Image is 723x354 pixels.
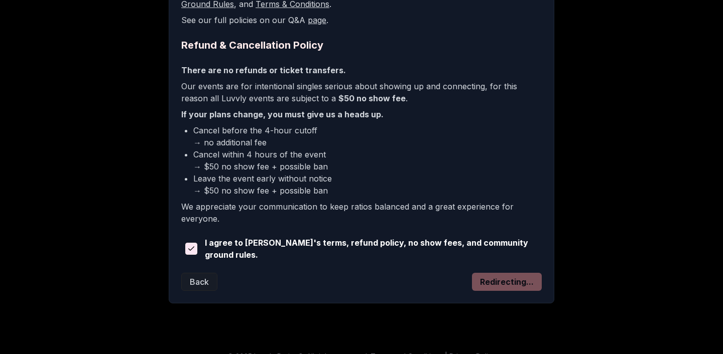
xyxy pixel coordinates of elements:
[181,38,542,52] h2: Refund & Cancellation Policy
[181,80,542,104] p: Our events are for intentional singles serious about showing up and connecting, for this reason a...
[338,93,406,103] b: $50 no show fee
[181,201,542,225] p: We appreciate your communication to keep ratios balanced and a great experience for everyone.
[181,64,542,76] p: There are no refunds or ticket transfers.
[308,15,326,25] a: page
[193,172,542,197] li: Leave the event early without notice → $50 no show fee + possible ban
[181,14,542,26] p: See our full policies on our Q&A .
[181,273,217,291] button: Back
[205,237,542,261] span: I agree to [PERSON_NAME]'s terms, refund policy, no show fees, and community ground rules.
[193,148,542,172] li: Cancel within 4 hours of the event → $50 no show fee + possible ban
[181,108,542,120] p: If your plans change, you must give us a heads up.
[193,124,542,148] li: Cancel before the 4-hour cutoff → no additional fee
